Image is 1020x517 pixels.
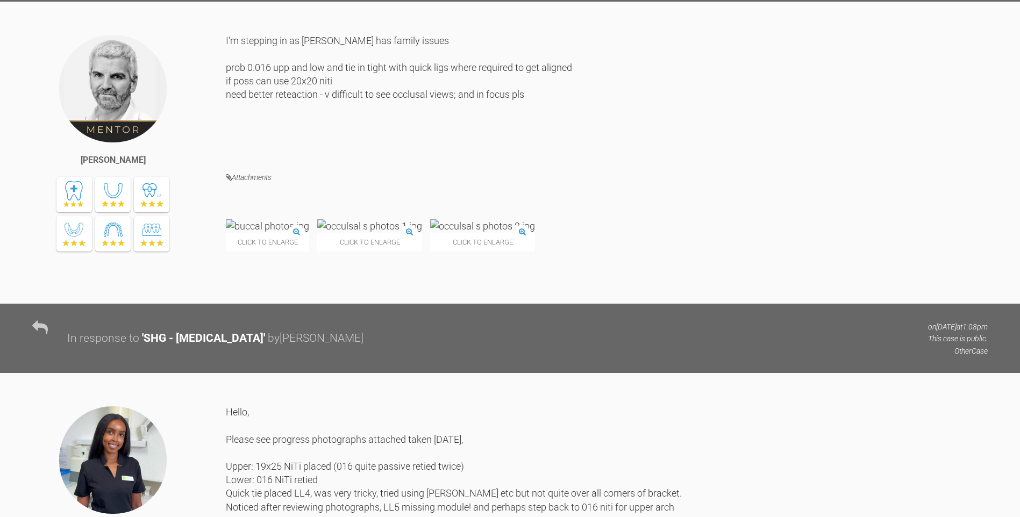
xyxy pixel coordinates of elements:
[928,333,988,344] p: This case is public.
[226,34,988,155] div: I'm stepping in as [PERSON_NAME] has family issues prob 0.016 upp and low and tie in tight with q...
[430,219,535,233] img: occulsal s photos 2.jpg
[226,171,988,184] h4: Attachments
[928,321,988,333] p: on [DATE] at 1:08pm
[81,153,146,167] div: [PERSON_NAME]
[430,233,535,252] span: Click to enlarge
[226,233,309,252] span: Click to enlarge
[226,219,309,233] img: buccal photos.jpg
[58,405,168,515] img: Mariam Samra
[67,329,139,348] div: In response to
[142,329,265,348] div: ' SHG - [MEDICAL_DATA] '
[317,219,422,233] img: occulsal s photos 1.jpg
[928,345,988,357] p: Other Case
[268,329,363,348] div: by [PERSON_NAME]
[58,34,168,143] img: Ross Hobson
[317,233,422,252] span: Click to enlarge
